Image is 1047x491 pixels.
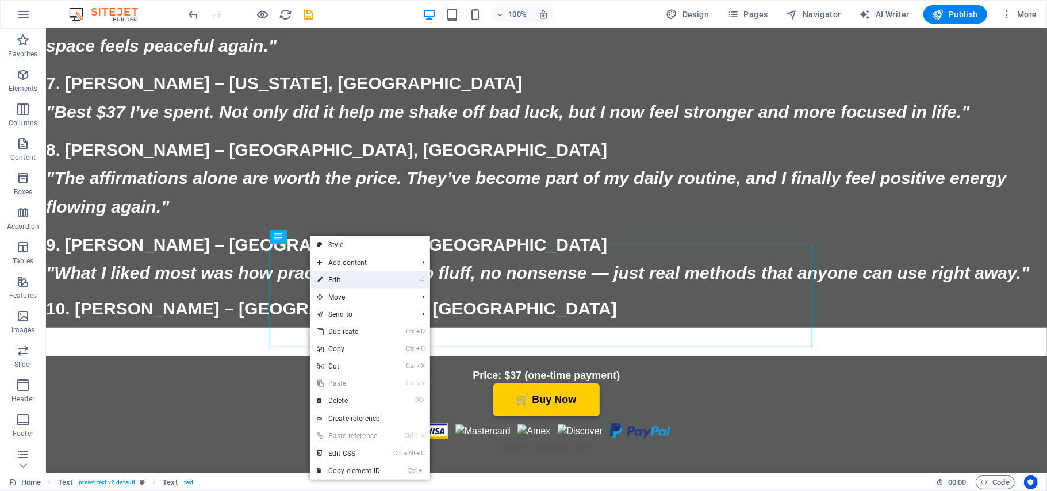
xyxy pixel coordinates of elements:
[956,478,958,486] span: :
[394,450,403,457] i: Ctrl
[310,340,387,358] a: CtrlCCopy
[279,8,293,21] i: Reload page
[187,7,201,21] button: undo
[421,432,424,439] i: V
[13,429,33,438] p: Footer
[9,291,37,300] p: Features
[310,254,413,271] span: Add content
[406,362,415,370] i: Ctrl
[787,9,841,20] span: Navigator
[310,392,387,409] a: ⌦Delete
[404,450,415,457] i: Alt
[782,5,846,24] button: Navigator
[163,475,177,489] span: Click to select. Double-click to edit
[508,7,527,21] h6: 100%
[11,325,35,335] p: Images
[976,475,1015,489] button: Code
[310,462,387,480] a: CtrlICopy element ID
[415,432,420,439] i: ⇧
[9,475,41,489] a: Click to cancel selection. Double-click to open Pages
[860,9,910,20] span: AI Writer
[9,84,38,93] p: Elements
[416,345,424,352] i: C
[58,475,194,489] nav: breadcrumb
[406,379,415,387] i: Ctrl
[140,479,145,485] i: This element is a customizable preset
[416,379,424,387] i: V
[419,276,424,283] i: ⏎
[662,5,714,24] button: Design
[406,345,415,352] i: Ctrl
[11,394,34,404] p: Header
[855,5,914,24] button: AI Writer
[182,475,193,489] span: . text
[948,475,966,489] span: 00 00
[8,49,37,59] p: Favorites
[187,8,201,21] i: Undo: Delete elements (Ctrl+Z)
[310,375,387,392] a: CtrlVPaste
[66,7,152,21] img: Editor Logo
[933,9,978,20] span: Publish
[416,328,424,335] i: D
[77,475,135,489] span: . preset-text-v2-default
[7,222,39,231] p: Accordion
[13,256,33,266] p: Tables
[58,475,72,489] span: Click to select. Double-click to edit
[279,7,293,21] button: reload
[310,271,387,289] a: ⏎Edit
[310,289,413,306] span: Move
[14,360,32,369] p: Slider
[9,118,37,128] p: Columns
[310,358,387,375] a: CtrlXCut
[302,7,316,21] button: save
[310,236,430,254] a: Style
[1001,9,1037,20] span: More
[310,445,387,462] a: CtrlAltCEdit CSS
[996,5,1042,24] button: More
[404,432,413,439] i: Ctrl
[491,7,532,21] button: 100%
[415,397,424,404] i: ⌦
[302,8,316,21] i: Save (Ctrl+S)
[727,9,768,20] span: Pages
[408,467,417,474] i: Ctrl
[666,9,709,20] span: Design
[723,5,772,24] button: Pages
[256,7,270,21] button: Click here to leave preview mode and continue editing
[981,475,1010,489] span: Code
[310,427,387,444] a: Ctrl⇧VPaste reference
[310,410,430,427] a: Create reference
[310,306,413,323] a: Send to
[1024,475,1038,489] button: Usercentrics
[662,5,714,24] div: Design (Ctrl+Alt+Y)
[538,9,549,20] i: On resize automatically adjust zoom level to fit chosen device.
[14,187,33,197] p: Boxes
[406,328,415,335] i: Ctrl
[310,323,387,340] a: CtrlDDuplicate
[923,5,987,24] button: Publish
[10,153,36,162] p: Content
[416,450,424,457] i: C
[416,362,424,370] i: X
[419,467,424,474] i: I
